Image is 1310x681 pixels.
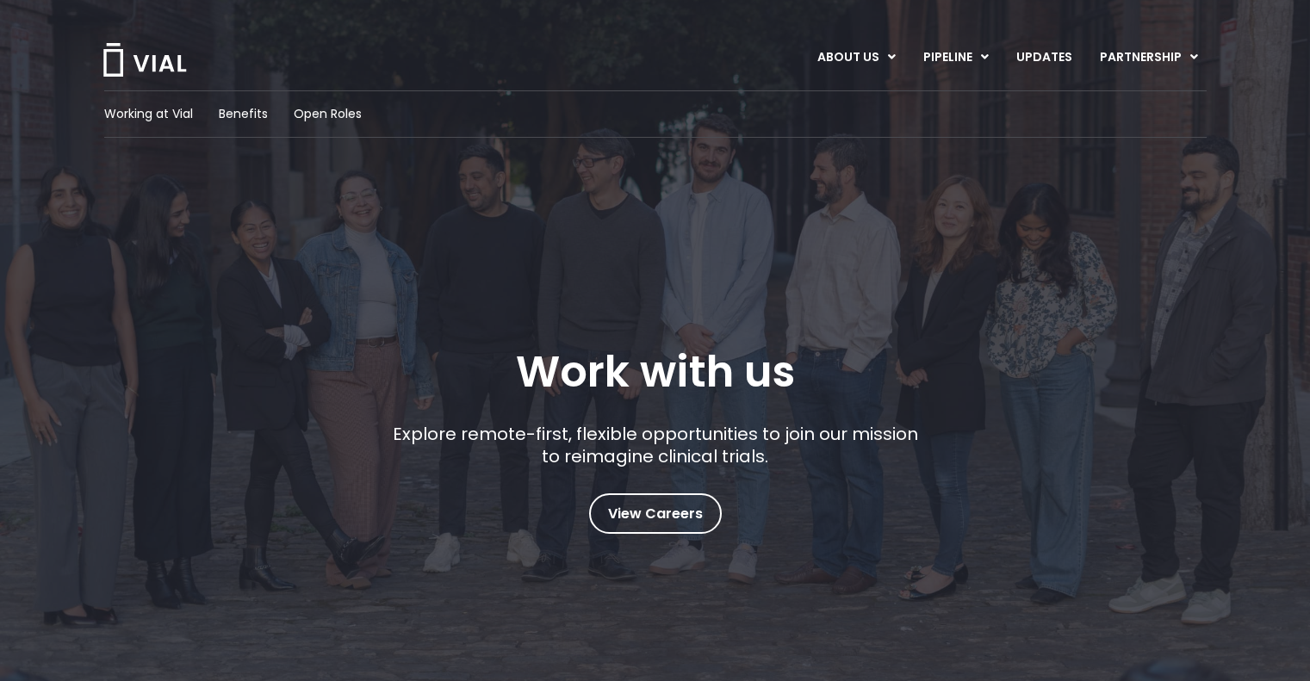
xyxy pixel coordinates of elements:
[1003,43,1085,72] a: UPDATES
[804,43,909,72] a: ABOUT USMenu Toggle
[516,347,795,397] h1: Work with us
[608,503,703,525] span: View Careers
[386,423,924,467] p: Explore remote-first, flexible opportunities to join our mission to reimagine clinical trials.
[1086,43,1212,72] a: PARTNERSHIPMenu Toggle
[102,43,188,77] img: Vial Logo
[589,493,722,534] a: View Careers
[294,105,362,123] a: Open Roles
[910,43,1002,72] a: PIPELINEMenu Toggle
[219,105,268,123] a: Benefits
[104,105,193,123] a: Working at Vial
